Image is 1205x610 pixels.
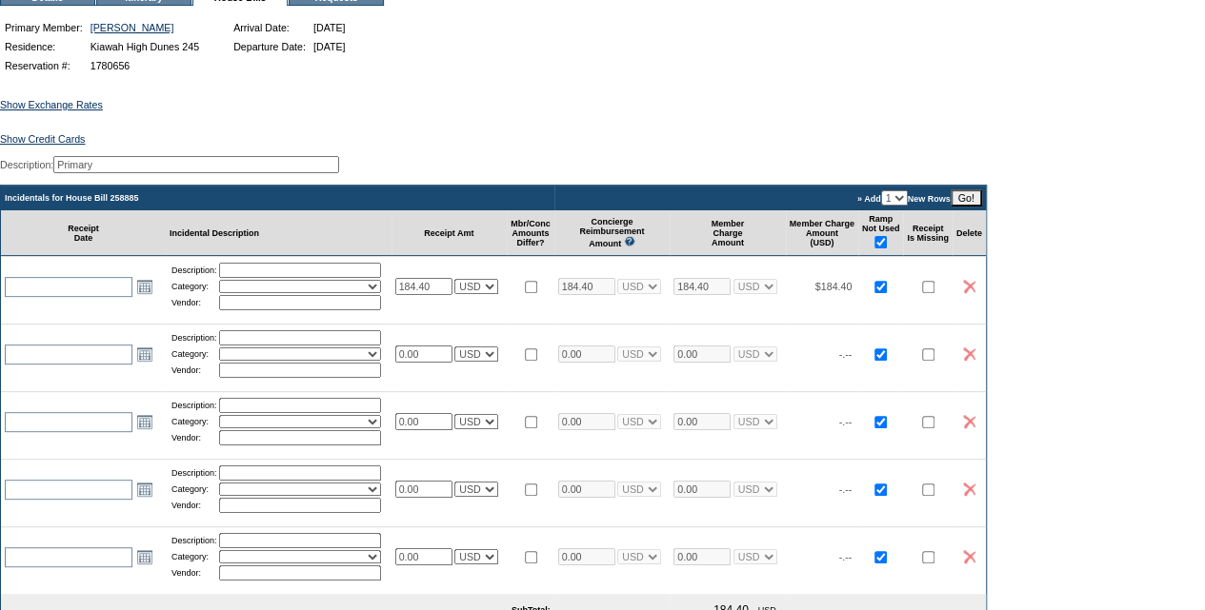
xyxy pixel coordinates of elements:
[963,280,975,293] img: icon_delete2.gif
[134,276,155,297] a: Open the calendar popup.
[171,280,217,293] td: Category:
[815,281,853,292] span: $184.40
[88,38,202,55] td: Kiawah High Dunes 245
[171,465,217,481] td: Description:
[786,210,858,256] td: Member Charge Amount (USD)
[839,551,853,562] span: -.--
[903,210,953,256] td: Receipt Is Missing
[231,38,309,55] td: Departure Date:
[963,482,975,496] img: icon_delete2.gif
[311,19,349,36] td: [DATE]
[171,533,217,548] td: Description:
[507,210,554,256] td: Mbr/Conc Amounts Differ?
[171,363,217,378] td: Vendor:
[171,565,217,580] td: Vendor:
[953,210,986,256] td: Delete
[166,210,392,256] td: Incidental Description
[171,263,217,278] td: Description:
[171,550,217,563] td: Category:
[171,330,217,345] td: Description:
[88,57,202,74] td: 1780656
[134,479,155,500] a: Open the calendar popup.
[2,19,86,36] td: Primary Member:
[963,415,975,428] img: icon_delete2.gif
[231,19,309,36] td: Arrival Date:
[171,347,217,361] td: Category:
[171,498,217,513] td: Vendor:
[951,189,982,207] input: Go!
[1,186,554,210] td: Incidentals for House Bill 258885
[963,347,975,361] img: icon_delete2.gif
[554,186,986,210] td: » Add New Rows
[311,38,349,55] td: [DATE]
[171,398,217,413] td: Description:
[2,57,86,74] td: Reservation #:
[670,210,786,256] td: Member Charge Amount
[134,344,155,364] a: Open the calendar popup.
[171,295,217,310] td: Vendor:
[171,415,217,428] td: Category:
[554,210,671,256] td: Concierge Reimbursement Amount
[171,482,217,496] td: Category:
[134,411,155,432] a: Open the calendar popup.
[839,483,853,495] span: -.--
[858,210,904,256] td: Ramp Not Used
[392,210,508,256] td: Receipt Amt
[90,22,174,33] a: [PERSON_NAME]
[2,38,86,55] td: Residence:
[171,430,217,445] td: Vendor:
[134,546,155,567] a: Open the calendar popup.
[624,236,635,246] img: questionMark_lightBlue.gif
[839,416,853,427] span: -.--
[963,550,975,563] img: icon_delete2.gif
[1,210,166,256] td: Receipt Date
[839,348,853,360] span: -.--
